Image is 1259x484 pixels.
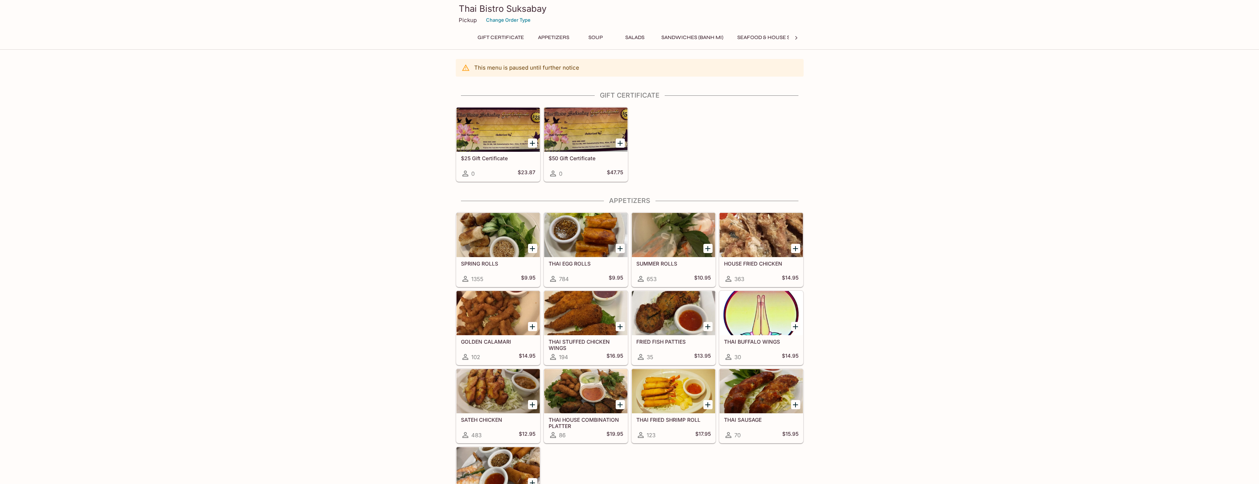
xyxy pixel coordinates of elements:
h5: $47.75 [607,169,623,178]
h5: FRIED FISH PATTIES [636,339,711,345]
a: THAI BUFFALO WINGS30$14.95 [719,291,803,365]
button: Add GOLDEN CALAMARI [528,322,537,331]
span: 0 [559,170,562,177]
div: $50 Gift Certificate [544,108,627,152]
button: Add SPRING ROLLS [528,244,537,253]
a: SUMMER ROLLS653$10.95 [632,213,716,287]
p: This menu is paused until further notice [474,64,579,71]
span: 70 [734,432,741,439]
h5: THAI HOUSE COMBINATION PLATTER [549,417,623,429]
button: Sandwiches (Banh Mi) [657,32,727,43]
h5: THAI STUFFED CHICKEN WINGS [549,339,623,351]
div: $25 Gift Certificate [457,108,540,152]
a: THAI EGG ROLLS784$9.95 [544,213,628,287]
button: Add THAI SAUSAGE [791,400,800,409]
a: SPRING ROLLS1355$9.95 [456,213,540,287]
a: THAI STUFFED CHICKEN WINGS194$16.95 [544,291,628,365]
h4: Gift Certificate [456,91,804,99]
span: 30 [734,354,741,361]
div: SATEH CHICKEN [457,369,540,413]
span: 784 [559,276,569,283]
h5: $14.95 [519,353,535,361]
button: Salads [618,32,651,43]
button: Seafood & House Specials [733,32,815,43]
button: Add THAI FRIED SHRIMP ROLL [703,400,713,409]
span: 123 [647,432,655,439]
h5: SUMMER ROLLS [636,260,711,267]
a: FRIED FISH PATTIES35$13.95 [632,291,716,365]
h4: Appetizers [456,197,804,205]
h5: $19.95 [606,431,623,439]
h5: GOLDEN CALAMARI [461,339,535,345]
h5: THAI SAUSAGE [724,417,798,423]
div: THAI EGG ROLLS [544,213,627,257]
a: THAI SAUSAGE70$15.95 [719,369,803,443]
div: THAI HOUSE COMBINATION PLATTER [544,369,627,413]
div: THAI SAUSAGE [720,369,803,413]
span: 363 [734,276,744,283]
h5: $12.95 [519,431,535,439]
span: 102 [471,354,480,361]
div: THAI BUFFALO WINGS [720,291,803,335]
h5: HOUSE FRIED CHICKEN [724,260,798,267]
button: Add HOUSE FRIED CHICKEN [791,244,800,253]
h5: $14.95 [782,353,798,361]
button: Gift Certificate [473,32,528,43]
h5: $9.95 [521,274,535,283]
h5: THAI FRIED SHRIMP ROLL [636,417,711,423]
button: Add SUMMER ROLLS [703,244,713,253]
div: SUMMER ROLLS [632,213,715,257]
span: 1355 [471,276,483,283]
h5: $10.95 [694,274,711,283]
div: SPRING ROLLS [457,213,540,257]
h5: $25 Gift Certificate [461,155,535,161]
button: Change Order Type [483,14,534,26]
a: GOLDEN CALAMARI102$14.95 [456,291,540,365]
span: 483 [471,432,482,439]
button: Soup [579,32,612,43]
span: 653 [647,276,657,283]
button: Add THAI BUFFALO WINGS [791,322,800,331]
h5: $17.95 [695,431,711,439]
button: Add SATEH CHICKEN [528,400,537,409]
div: THAI STUFFED CHICKEN WINGS [544,291,627,335]
button: Appetizers [534,32,573,43]
div: THAI FRIED SHRIMP ROLL [632,369,715,413]
h5: $9.95 [609,274,623,283]
h5: $13.95 [694,353,711,361]
h5: $50 Gift Certificate [549,155,623,161]
div: HOUSE FRIED CHICKEN [720,213,803,257]
h5: $16.95 [606,353,623,361]
h5: THAI EGG ROLLS [549,260,623,267]
span: 35 [647,354,653,361]
button: Add THAI STUFFED CHICKEN WINGS [616,322,625,331]
button: Add THAI EGG ROLLS [616,244,625,253]
a: HOUSE FRIED CHICKEN363$14.95 [719,213,803,287]
span: 0 [471,170,475,177]
h5: $23.87 [518,169,535,178]
a: THAI HOUSE COMBINATION PLATTER86$19.95 [544,369,628,443]
a: SATEH CHICKEN483$12.95 [456,369,540,443]
button: Add $50 Gift Certificate [616,138,625,148]
button: Add $25 Gift Certificate [528,138,537,148]
button: Add THAI HOUSE COMBINATION PLATTER [616,400,625,409]
div: FRIED FISH PATTIES [632,291,715,335]
span: 194 [559,354,568,361]
a: $25 Gift Certificate0$23.87 [456,107,540,182]
span: 86 [559,432,566,439]
h5: SATEH CHICKEN [461,417,535,423]
p: Pickup [459,17,477,24]
h3: Thai Bistro Suksabay [459,3,801,14]
h5: $15.95 [782,431,798,439]
a: $50 Gift Certificate0$47.75 [544,107,628,182]
div: GOLDEN CALAMARI [457,291,540,335]
a: THAI FRIED SHRIMP ROLL123$17.95 [632,369,716,443]
h5: $14.95 [782,274,798,283]
button: Add FRIED FISH PATTIES [703,322,713,331]
h5: SPRING ROLLS [461,260,535,267]
h5: THAI BUFFALO WINGS [724,339,798,345]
